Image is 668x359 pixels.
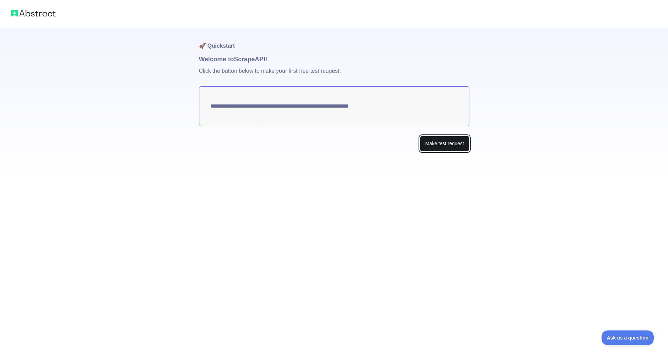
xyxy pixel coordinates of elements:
p: Click the button below to make your first free test request. [199,64,469,86]
h1: 🚀 Quickstart [199,28,469,54]
iframe: Toggle Customer Support [602,330,654,345]
button: Make test request [420,136,469,151]
h1: Welcome to Scrape API! [199,54,469,64]
img: Abstract logo [11,8,56,18]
